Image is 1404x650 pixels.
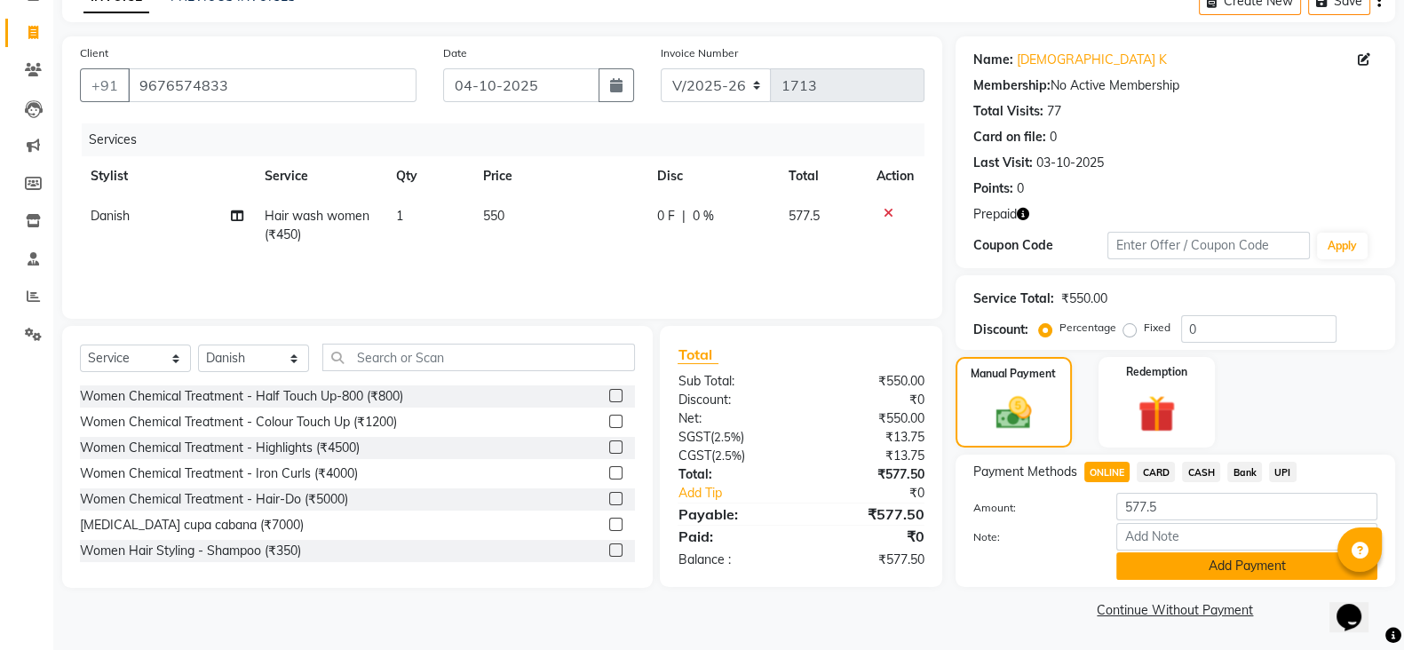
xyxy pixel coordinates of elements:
[443,45,467,61] label: Date
[1017,51,1167,69] a: [DEMOGRAPHIC_DATA] K
[866,156,924,196] th: Action
[959,601,1392,620] a: Continue Without Payment
[973,236,1108,255] div: Coupon Code
[483,208,504,224] span: 550
[472,156,646,196] th: Price
[801,409,938,428] div: ₹550.00
[801,503,938,525] div: ₹577.50
[396,208,403,224] span: 1
[682,207,686,226] span: |
[1144,320,1170,336] label: Fixed
[1126,391,1186,437] img: _gift.svg
[713,430,740,444] span: 2.5%
[1317,233,1368,259] button: Apply
[973,76,1377,95] div: No Active Membership
[973,463,1077,481] span: Payment Methods
[801,526,938,547] div: ₹0
[973,179,1013,198] div: Points:
[1116,523,1377,551] input: Add Note
[1116,493,1377,520] input: Amount
[80,413,397,432] div: Women Chemical Treatment - Colour Touch Up (₹1200)
[661,45,738,61] label: Invoice Number
[1059,320,1116,336] label: Percentage
[678,345,718,364] span: Total
[778,156,866,196] th: Total
[714,448,741,463] span: 2.5%
[1036,154,1104,172] div: 03-10-2025
[80,542,301,560] div: Women Hair Styling - Shampoo (₹350)
[1269,462,1297,482] span: UPI
[789,208,820,224] span: 577.5
[973,128,1046,147] div: Card on file:
[801,391,938,409] div: ₹0
[664,484,823,503] a: Add Tip
[678,448,710,464] span: CGST
[985,392,1043,433] img: _cash.svg
[80,387,403,406] div: Women Chemical Treatment - Half Touch Up-800 (₹800)
[973,154,1033,172] div: Last Visit:
[971,366,1056,382] label: Manual Payment
[801,465,938,484] div: ₹577.50
[664,551,801,569] div: Balance :
[973,51,1013,69] div: Name:
[1126,364,1187,380] label: Redemption
[80,516,304,535] div: [MEDICAL_DATA] cupa cabana (₹7000)
[385,156,472,196] th: Qty
[801,551,938,569] div: ₹577.50
[973,76,1051,95] div: Membership:
[664,428,801,447] div: ( )
[664,503,801,525] div: Payable:
[664,447,801,465] div: ( )
[693,207,714,226] span: 0 %
[664,526,801,547] div: Paid:
[322,344,635,371] input: Search or Scan
[80,156,254,196] th: Stylist
[1061,289,1107,308] div: ₹550.00
[1227,462,1262,482] span: Bank
[80,490,348,509] div: Women Chemical Treatment - Hair-Do (₹5000)
[1329,579,1386,632] iframe: chat widget
[973,321,1028,339] div: Discount:
[80,464,358,483] div: Women Chemical Treatment - Iron Curls (₹4000)
[960,529,1104,545] label: Note:
[80,45,108,61] label: Client
[801,372,938,391] div: ₹550.00
[1084,462,1130,482] span: ONLINE
[1107,232,1310,259] input: Enter Offer / Coupon Code
[128,68,416,102] input: Search by Name/Mobile/Email/Code
[1050,128,1057,147] div: 0
[678,429,710,445] span: SGST
[824,484,938,503] div: ₹0
[80,439,360,457] div: Women Chemical Treatment - Highlights (₹4500)
[646,156,778,196] th: Disc
[664,409,801,428] div: Net:
[801,428,938,447] div: ₹13.75
[82,123,938,156] div: Services
[664,372,801,391] div: Sub Total:
[657,207,675,226] span: 0 F
[1116,552,1377,580] button: Add Payment
[960,500,1104,516] label: Amount:
[1047,102,1061,121] div: 77
[254,156,385,196] th: Service
[265,208,369,242] span: Hair wash women (₹450)
[1182,462,1220,482] span: CASH
[973,205,1017,224] span: Prepaid
[973,289,1054,308] div: Service Total:
[1017,179,1024,198] div: 0
[80,68,130,102] button: +91
[1137,462,1175,482] span: CARD
[91,208,130,224] span: Danish
[973,102,1043,121] div: Total Visits:
[664,465,801,484] div: Total:
[664,391,801,409] div: Discount:
[801,447,938,465] div: ₹13.75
